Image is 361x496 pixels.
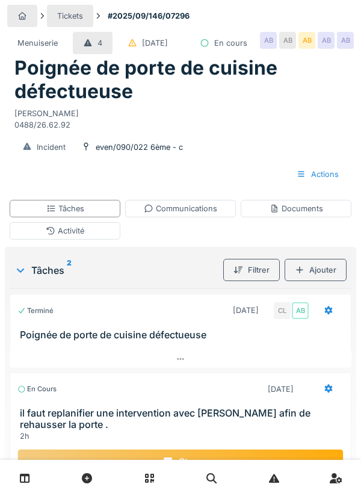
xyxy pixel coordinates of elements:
h3: il faut replanifier une intervention avec [PERSON_NAME] afin de rehausser la porte . [20,408,346,430]
div: AB [260,32,277,49]
div: AB [279,32,296,49]
div: Tâches [46,203,84,214]
div: AB [298,32,315,49]
div: [DATE] [142,37,168,49]
div: En cours [17,384,57,394]
div: [PERSON_NAME] 0488/26.62.92 [14,103,347,131]
div: 4 [97,37,102,49]
div: Filtrer [223,259,280,281]
h3: Poignée de porte de cuisine défectueuse [20,329,346,341]
div: AB [292,302,309,319]
div: En cours [214,37,247,49]
div: [DATE] [268,383,294,395]
div: AB [337,32,354,49]
div: Documents [270,203,323,214]
div: CL [274,302,291,319]
div: Stop [17,449,344,474]
div: 2h [20,430,346,442]
div: Menuiserie [17,37,58,49]
div: Incident [37,141,66,153]
sup: 2 [67,263,72,277]
div: even/090/022 6ème - c [96,141,183,153]
div: Terminé [17,306,54,316]
div: Ajouter [285,259,347,281]
div: Tâches [14,263,218,277]
div: Communications [144,203,217,214]
div: Actions [286,163,349,185]
div: Activité [46,225,84,237]
div: AB [318,32,335,49]
h1: Poignée de porte de cuisine défectueuse [14,57,347,103]
strong: #2025/09/146/07296 [103,10,194,22]
div: Tickets [57,10,83,22]
div: [DATE] [233,305,259,316]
